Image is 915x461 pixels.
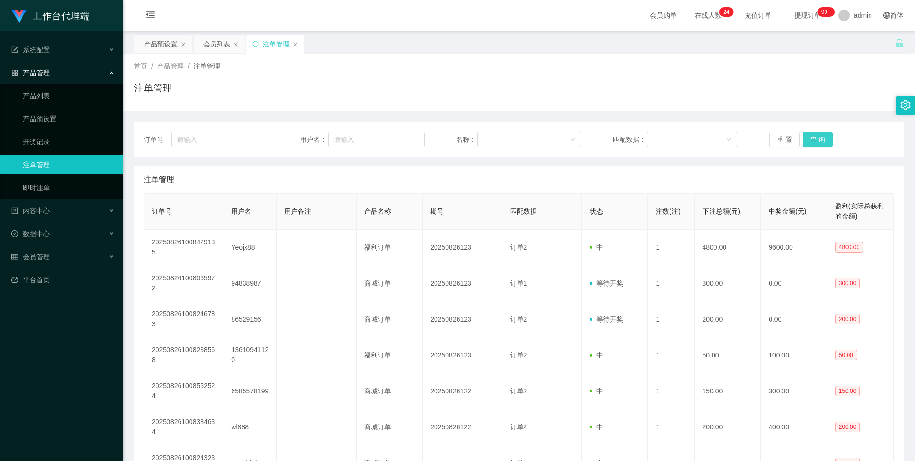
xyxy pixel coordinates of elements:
span: 系统配置 [11,46,50,54]
i: 图标: setting [900,100,911,110]
input: 请输入 [171,132,268,147]
td: 0.00 [761,265,827,301]
td: 福利订单 [357,230,423,265]
span: 在线人数 [690,12,726,19]
td: 商城订单 [357,409,423,445]
img: logo.9652507e.png [11,10,27,23]
span: 产品名称 [364,207,391,215]
span: 订单2 [510,243,527,251]
i: 图标: close [292,42,298,47]
i: 图标: profile [11,207,18,214]
td: 1 [648,337,694,373]
span: 订单2 [510,423,527,431]
td: 202508261008065972 [144,265,223,301]
a: 产品列表 [23,86,115,105]
td: 94838987 [223,265,277,301]
a: 开奖记录 [23,132,115,151]
i: 图标: down [726,137,732,143]
span: 会员管理 [11,253,50,261]
p: 4 [726,7,730,17]
span: 中 [590,423,603,431]
span: 4800.00 [835,242,863,253]
span: 下注总额(元) [703,207,740,215]
td: 商城订单 [357,373,423,409]
td: 300.00 [761,373,827,409]
span: 中 [590,387,603,395]
a: 产品预设置 [23,109,115,128]
span: 300.00 [835,278,860,288]
span: 等待开奖 [590,315,623,323]
span: 订单号： [144,135,171,145]
span: 状态 [590,207,603,215]
a: 图标: dashboard平台首页 [11,270,115,289]
h1: 注单管理 [134,81,172,95]
td: 20250826123 [423,265,502,301]
span: 注数(注) [656,207,680,215]
i: 图标: table [11,254,18,260]
td: 13610941120 [223,337,277,373]
span: 订单2 [510,315,527,323]
td: 4800.00 [695,230,761,265]
button: 查 询 [803,132,833,147]
h1: 工作台代理端 [33,0,90,31]
sup: 24 [719,7,733,17]
td: 1 [648,301,694,337]
p: 2 [723,7,726,17]
td: 86529156 [223,301,277,337]
span: 用户名： [300,135,329,145]
td: 1 [648,265,694,301]
span: 名称： [456,135,477,145]
i: 图标: down [570,137,576,143]
span: 等待开奖 [590,279,623,287]
td: 100.00 [761,337,827,373]
td: 202508261008384634 [144,409,223,445]
td: 400.00 [761,409,827,445]
td: 200.00 [695,409,761,445]
span: 200.00 [835,314,860,324]
td: Yeojx88 [223,230,277,265]
span: 期号 [430,207,444,215]
td: 商城订单 [357,265,423,301]
a: 即时注单 [23,178,115,197]
td: 20250826122 [423,409,502,445]
td: 150.00 [695,373,761,409]
span: 中奖金额(元) [769,207,806,215]
span: 注单管理 [144,174,174,185]
td: 20250826122 [423,373,502,409]
i: 图标: form [11,46,18,53]
span: 50.00 [835,350,857,360]
td: 202508261008429135 [144,230,223,265]
span: 匹配数据 [510,207,537,215]
span: 150.00 [835,386,860,396]
td: 1 [648,373,694,409]
td: 商城订单 [357,301,423,337]
i: 图标: check-circle-o [11,230,18,237]
span: 首页 [134,62,147,70]
td: 202508261008552524 [144,373,223,409]
td: 202508261008246783 [144,301,223,337]
span: 提现订单 [790,12,826,19]
a: 工作台代理端 [11,12,90,19]
span: 内容中心 [11,207,50,215]
span: 产品管理 [11,69,50,77]
span: 匹配数据： [613,135,647,145]
td: 300.00 [695,265,761,301]
span: 盈利(实际总获利的金额) [835,202,884,220]
div: 会员列表 [203,35,230,53]
span: / [188,62,190,70]
input: 请输入 [328,132,425,147]
div: 产品预设置 [144,35,178,53]
sup: 966 [817,7,835,17]
td: 9600.00 [761,230,827,265]
span: 用户备注 [284,207,311,215]
td: 200.00 [695,301,761,337]
div: 注单管理 [263,35,290,53]
a: 注单管理 [23,155,115,174]
span: 200.00 [835,422,860,432]
span: 订单2 [510,351,527,359]
i: 图标: menu-fold [134,0,167,31]
td: 1 [648,230,694,265]
td: 1 [648,409,694,445]
span: 数据中心 [11,230,50,238]
span: 中 [590,243,603,251]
